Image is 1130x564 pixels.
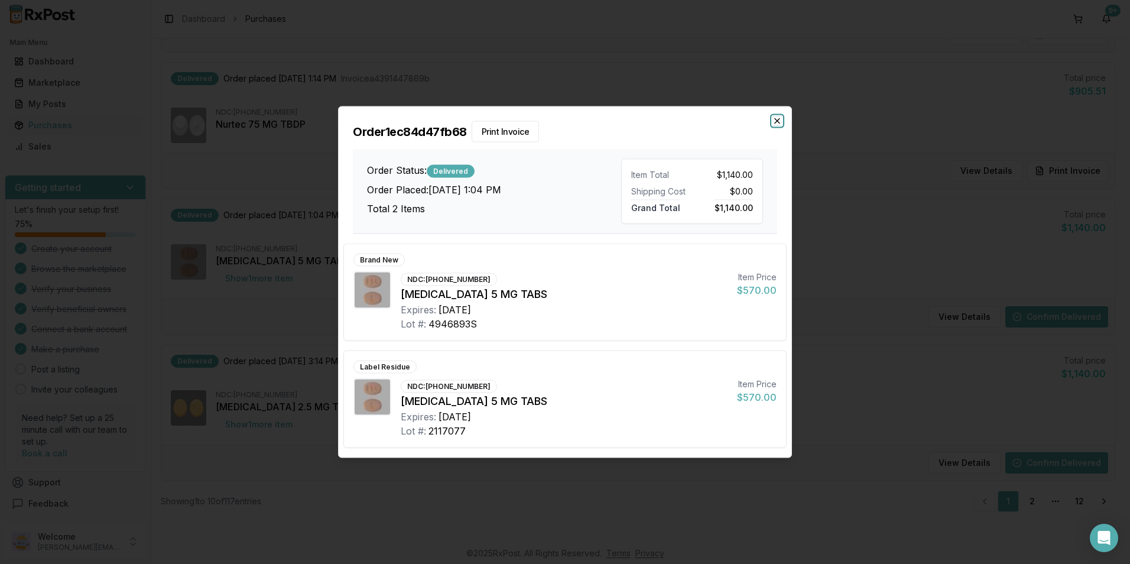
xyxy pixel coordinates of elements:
div: [DATE] [439,410,471,424]
div: Lot #: [401,424,426,438]
div: NDC: [PHONE_NUMBER] [401,273,497,286]
div: [MEDICAL_DATA] 5 MG TABS [401,393,728,410]
div: Lot #: [401,317,426,331]
div: Item Price [737,378,777,390]
h2: Order 1ec84d47fb68 [353,121,777,142]
h3: Total 2 Items [367,201,621,215]
div: 4946893S [428,317,477,331]
img: Eliquis 5 MG TABS [355,380,390,415]
span: Grand Total [631,200,680,213]
div: Expires: [401,410,436,424]
div: 2117077 [428,424,466,438]
h3: Order Placed: [DATE] 1:04 PM [367,182,621,196]
span: $1,140.00 [717,169,753,181]
img: Eliquis 5 MG TABS [355,273,390,308]
div: Item Price [737,271,777,283]
div: Shipping Cost [631,186,687,197]
span: $1,140.00 [715,200,753,213]
div: Expires: [401,303,436,317]
div: Delivered [427,164,475,177]
div: $570.00 [737,390,777,404]
div: Item Total [631,169,687,181]
div: $0.00 [697,186,753,197]
h3: Order Status: [367,163,621,177]
div: [MEDICAL_DATA] 5 MG TABS [401,286,728,303]
button: Print Invoice [472,121,540,142]
div: Brand New [353,254,405,267]
div: $570.00 [737,283,777,297]
div: NDC: [PHONE_NUMBER] [401,380,497,393]
div: Label Residue [353,361,417,374]
div: [DATE] [439,303,471,317]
